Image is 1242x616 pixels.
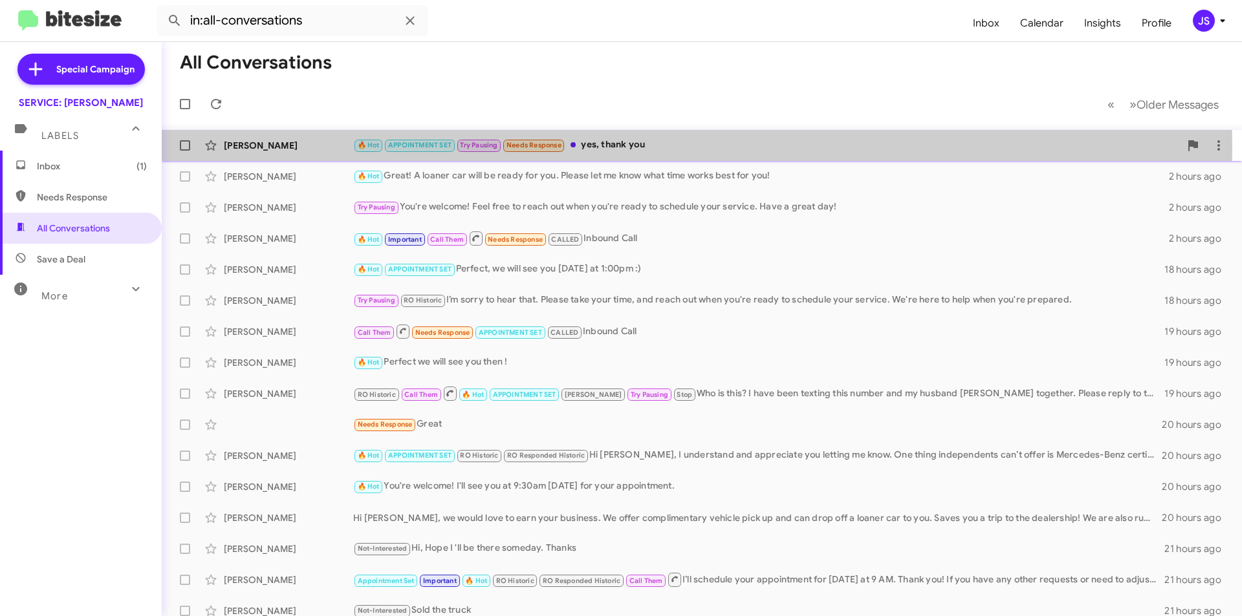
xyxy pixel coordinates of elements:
[224,325,353,338] div: [PERSON_NAME]
[1074,5,1131,42] a: Insights
[1129,96,1137,112] span: »
[462,390,484,399] span: 🔥 Hot
[1131,5,1182,42] a: Profile
[224,542,353,555] div: [PERSON_NAME]
[488,235,543,244] span: Needs Response
[353,541,1164,556] div: Hi, Hope I 'll be there someday. Thanks
[479,328,542,337] span: APPOINTMENT SET
[224,573,353,586] div: [PERSON_NAME]
[493,390,556,399] span: APPOINTMENT SET
[677,390,692,399] span: Stop
[1182,10,1228,32] button: JS
[353,200,1169,215] div: You're welcome! Feel free to reach out when you're ready to schedule your service. Have a great day!
[1169,232,1232,245] div: 2 hours ago
[1193,10,1215,32] div: JS
[565,390,622,399] span: [PERSON_NAME]
[353,448,1162,463] div: Hi [PERSON_NAME], I understand and appreciate you letting me know. One thing independents can’t o...
[224,170,353,183] div: [PERSON_NAME]
[388,235,422,244] span: Important
[629,577,663,585] span: Call Them
[1164,387,1232,400] div: 19 hours ago
[460,451,498,460] span: RO Historic
[1100,91,1226,118] nav: Page navigation example
[358,451,380,460] span: 🔥 Hot
[460,141,497,149] span: Try Pausing
[1162,418,1232,431] div: 20 hours ago
[353,230,1169,246] div: Inbound Call
[1164,263,1232,276] div: 18 hours ago
[1162,480,1232,493] div: 20 hours ago
[1162,449,1232,462] div: 20 hours ago
[353,138,1180,153] div: yes, thank you
[551,235,579,244] span: CALLED
[224,263,353,276] div: [PERSON_NAME]
[224,387,353,400] div: [PERSON_NAME]
[353,169,1169,184] div: Great! A loaner car will be ready for you. Please let me know what time works best for you!
[388,265,452,273] span: APPOINTMENT SET
[224,356,353,369] div: [PERSON_NAME]
[19,96,143,109] div: SERVICE: [PERSON_NAME]
[353,511,1162,524] div: Hi [PERSON_NAME], we would love to earn your business. We offer complimentary vehicle pick up and...
[1162,511,1232,524] div: 20 hours ago
[388,451,452,460] span: APPOINTMENT SET
[358,358,380,366] span: 🔥 Hot
[496,577,534,585] span: RO Historic
[37,222,110,235] span: All Conversations
[1164,294,1232,307] div: 18 hours ago
[1100,91,1122,118] button: Previous
[550,328,578,337] span: CALLED
[358,577,415,585] span: Appointment Set
[404,390,438,399] span: Call Them
[353,355,1164,370] div: Perfect we will see you then !
[358,235,380,244] span: 🔥 Hot
[157,5,428,36] input: Search
[353,385,1164,401] div: Who is this? I have been texting this number and my husband [PERSON_NAME] together. Please reply ...
[180,52,332,73] h1: All Conversations
[465,577,487,585] span: 🔥 Hot
[41,130,79,142] span: Labels
[358,420,413,429] span: Needs Response
[1164,356,1232,369] div: 19 hours ago
[358,328,391,337] span: Call Them
[358,265,380,273] span: 🔥 Hot
[1169,201,1232,214] div: 2 hours ago
[1010,5,1074,42] a: Calendar
[358,390,396,399] span: RO Historic
[358,172,380,180] span: 🔥 Hot
[358,544,408,553] span: Not-Interested
[224,449,353,462] div: [PERSON_NAME]
[543,577,620,585] span: RO Responded Historic
[224,139,353,152] div: [PERSON_NAME]
[353,323,1164,339] div: Inbound Call
[404,296,442,304] span: RO Historic
[631,390,668,399] span: Try Pausing
[963,5,1010,42] a: Inbox
[358,203,395,211] span: Try Pausing
[56,63,135,76] span: Special Campaign
[1164,325,1232,338] div: 19 hours ago
[1107,96,1115,112] span: «
[41,290,68,302] span: More
[224,232,353,245] div: [PERSON_NAME]
[353,417,1162,432] div: Great
[224,480,353,493] div: [PERSON_NAME]
[415,328,470,337] span: Needs Response
[353,571,1164,588] div: I’ll schedule your appointment for [DATE] at 9 AM. Thank you! If you have any other requests or n...
[37,253,85,266] span: Save a Deal
[507,451,585,460] span: RO Responded Historic
[1169,170,1232,183] div: 2 hours ago
[507,141,561,149] span: Needs Response
[358,606,408,615] span: Not-Interested
[1164,542,1232,555] div: 21 hours ago
[353,262,1164,277] div: Perfect, we will see you [DATE] at 1:00pm :)
[1137,98,1219,112] span: Older Messages
[37,191,147,204] span: Needs Response
[224,294,353,307] div: [PERSON_NAME]
[358,296,395,304] span: Try Pausing
[423,577,457,585] span: Important
[224,201,353,214] div: [PERSON_NAME]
